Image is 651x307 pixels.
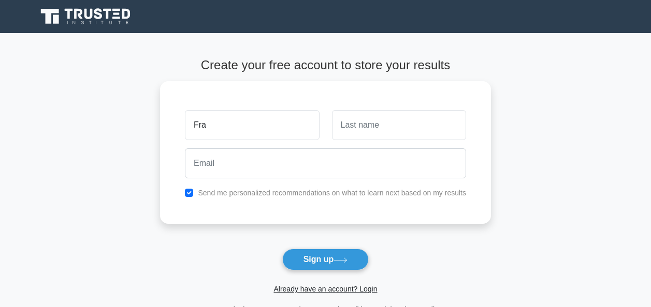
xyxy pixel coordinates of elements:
a: Already have an account? Login [273,285,377,293]
label: Send me personalized recommendations on what to learn next based on my results [198,189,466,197]
input: Email [185,148,466,178]
input: First name [185,110,319,140]
button: Sign up [282,249,369,270]
input: Last name [332,110,466,140]
h4: Create your free account to store your results [160,58,491,73]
